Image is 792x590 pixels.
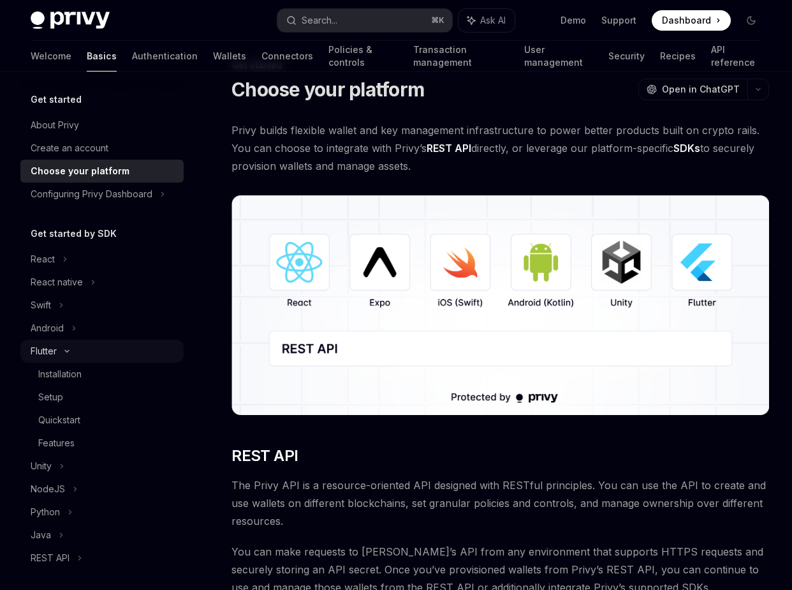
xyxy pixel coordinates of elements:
[31,92,82,107] h5: Get started
[31,275,83,290] div: React native
[31,140,108,156] div: Create an account
[601,14,636,27] a: Support
[480,14,506,27] span: Ask AI
[31,298,51,313] div: Swift
[231,476,769,530] span: The Privy API is a resource-oriented API designed with RESTful principles. You can use the API to...
[431,15,444,26] span: ⌘ K
[673,142,700,155] strong: SDKs
[31,163,129,179] div: Choose your platform
[277,9,451,32] button: Search...⌘K
[413,41,510,72] a: Transaction management
[20,386,184,409] a: Setup
[231,78,424,101] h1: Choose your platform
[231,446,298,466] span: REST API
[31,117,79,133] div: About Privy
[31,344,57,359] div: Flutter
[231,121,769,175] span: Privy builds flexible wallet and key management infrastructure to power better products built on ...
[38,435,75,451] div: Features
[261,41,313,72] a: Connectors
[20,114,184,137] a: About Privy
[31,321,64,336] div: Android
[711,41,762,72] a: API reference
[20,432,184,455] a: Features
[38,390,63,405] div: Setup
[427,142,471,155] strong: REST API
[31,186,152,202] div: Configuring Privy Dashboard
[662,14,711,27] span: Dashboard
[231,195,769,415] img: images/Platform2.png
[31,458,52,474] div: Unity
[638,79,747,100] button: Open in ChatGPT
[20,409,184,432] a: Quickstart
[31,550,70,566] div: REST API
[132,41,198,72] a: Authentication
[31,527,51,543] div: Java
[458,9,515,32] button: Ask AI
[20,363,184,386] a: Installation
[741,10,761,31] button: Toggle dark mode
[524,41,592,72] a: User management
[31,226,117,241] h5: Get started by SDK
[31,481,65,497] div: NodeJS
[31,504,60,520] div: Python
[20,137,184,160] a: Create an account
[87,41,117,72] a: Basics
[328,41,398,72] a: Policies & controls
[38,367,82,382] div: Installation
[652,10,731,31] a: Dashboard
[561,14,586,27] a: Demo
[31,252,55,267] div: React
[31,41,71,72] a: Welcome
[31,11,110,29] img: dark logo
[213,41,246,72] a: Wallets
[20,160,184,183] a: Choose your platform
[38,412,80,428] div: Quickstart
[662,83,740,96] span: Open in ChatGPT
[302,13,337,28] div: Search...
[608,41,645,72] a: Security
[660,41,696,72] a: Recipes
